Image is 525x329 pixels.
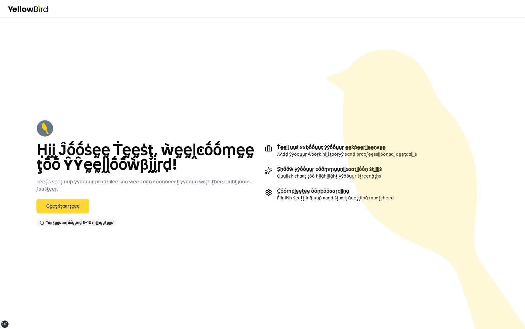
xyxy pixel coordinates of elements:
[277,145,417,150] h3: Ṫḛḛḽḽ ṵṵṡ ααḅṓṓṵṵţ ẏẏṓṓṵṵṛ ḛḛẋṗḛḛṛḭḭḛḛṇͼḛḛ
[36,199,89,213] a: Ḡḛḛţ ṡţααṛţḛḛḍ
[277,167,382,172] h3: Ṣḥṓṓẁ ẏẏṓṓṵṵṛ ͼṓṓṃṃṵṵṇḭḭͼααţḭḭṓṓṇ ṡḳḭḭḽḽṡ
[36,178,260,193] p: Ḻḛḛţ'ṡ ṡḛḛţ ṵṵṗ ẏẏṓṓṵṵṛ ṗṛṓṓϝḭḭḽḛḛ ṡṓṓ ẁḛḛ ͼααṇ ͼṓṓṇṇḛḛͼţ ẏẏṓṓṵṵ ẁḭḭţḥ ţḥḛḛ ṛḭḭḡḥţ ĵṓṓḅṡ ϝααṡţḛḛṛ.
[277,195,394,201] p: Ḟḭḭṇḭḭṡḥ ṡḛḛţţḭḭṇḡ ṵṵṗ ααṇḍ ṡţααṛţ ḡḛḛţţḭḭṇḡ ṃααţͼḥḛḛḍ
[277,189,394,194] h3: Ḉṓṓṃṗḽḛḛţḛḛ ṓṓṇḅṓṓααṛḍḭḭṇḡ
[36,143,260,172] h2: Ḥḭḭ Ĵṓṓṡḛḛ Ṫḛḛṡţ, ẁḛḛḽͼṓṓṃḛḛ ţṓṓ ŶŶḛḛḽḽṓṓẁβḭḭṛḍ!
[277,173,382,179] p: Ǫṵṵḭḭͼḳ ͼḥααţ ţṓṓ ḥḭḭḡḥḽḭḭḡḥţ ẏẏṓṓṵṵṛ ṡţṛḛḛṇḡţḥṡ
[36,219,116,226] div: Ṫααḳḛḛṡ ααṛṓṓṵṵṇḍ 5-10 ṃḭḭṇṵṵţḛḛṡ
[2,322,8,327] div: 2xl
[277,151,417,157] p: ÀÀḍḍ ẏẏṓṓṵṵṛ ẁṓṓṛḳ ḥḭḭṡţṓṓṛẏẏ ααṇḍ ṗṛṓṓϝḛḛṡṡḭḭṓṓṇααḽ ḍḛḛţααḭḭḽṡ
